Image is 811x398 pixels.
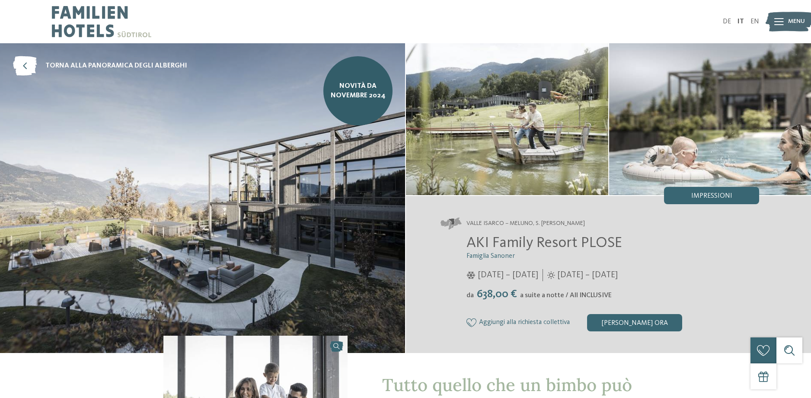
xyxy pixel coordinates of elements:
[330,81,386,101] span: NOVITÀ da novembre 2024
[45,61,187,71] span: torna alla panoramica degli alberghi
[587,314,682,331] div: [PERSON_NAME] ora
[466,219,585,228] span: Valle Isarco – Meluno, S. [PERSON_NAME]
[466,271,476,279] i: Orari d'apertura inverno
[547,271,555,279] i: Orari d'apertura estate
[750,18,759,25] a: EN
[738,18,744,25] a: IT
[406,43,608,195] img: AKI: tutto quello che un bimbo può desiderare
[466,235,622,250] span: AKI Family Resort PLOSE
[466,292,474,299] span: da
[475,289,519,300] span: 638,00 €
[520,292,612,299] span: a suite a notte / All INCLUSIVE
[691,193,732,199] span: Impressioni
[479,319,570,327] span: Aggiungi alla richiesta collettiva
[466,253,515,260] span: Famiglia Sanoner
[788,17,805,26] span: Menu
[557,269,618,281] span: [DATE] – [DATE]
[13,56,187,76] a: torna alla panoramica degli alberghi
[723,18,731,25] a: DE
[478,269,538,281] span: [DATE] – [DATE]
